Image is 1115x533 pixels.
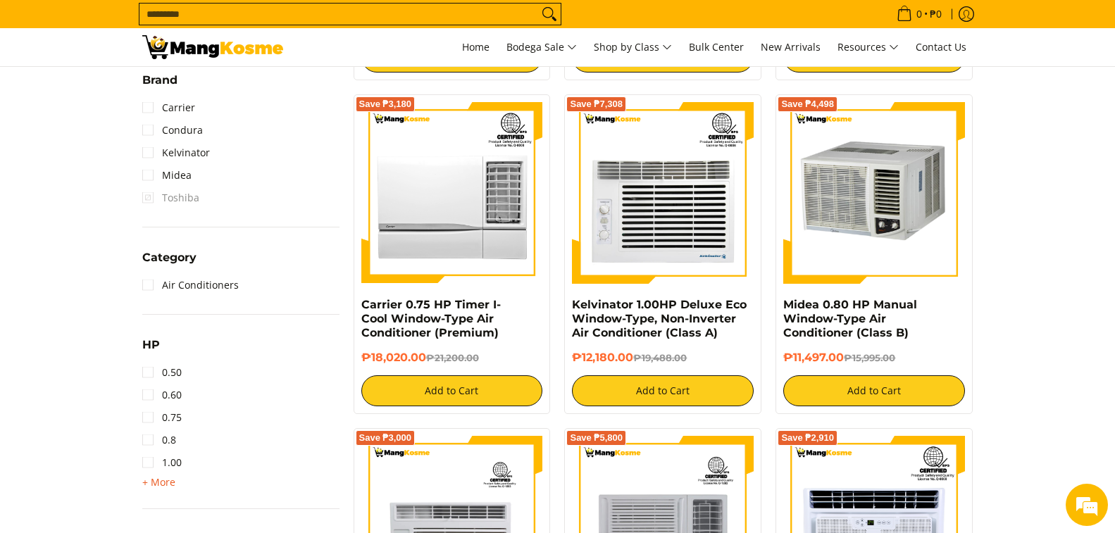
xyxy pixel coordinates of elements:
[633,352,687,363] del: ₱19,488.00
[499,28,584,66] a: Bodega Sale
[844,352,895,363] del: ₱15,995.00
[570,434,623,442] span: Save ₱5,800
[142,384,182,406] a: 0.60
[142,361,182,384] a: 0.50
[587,28,679,66] a: Shop by Class
[928,9,944,19] span: ₱0
[297,28,973,66] nav: Main Menu
[142,96,195,119] a: Carrier
[761,40,821,54] span: New Arrivals
[142,35,283,59] img: Bodega Sale Aircon l Mang Kosme: Home Appliances Warehouse Sale Window Type
[682,28,751,66] a: Bulk Center
[892,6,946,22] span: •
[142,164,192,187] a: Midea
[142,474,175,491] summary: Open
[142,406,182,429] a: 0.75
[830,28,906,66] a: Resources
[142,477,175,488] span: + More
[426,352,479,363] del: ₱21,200.00
[142,339,160,351] span: HP
[142,187,199,209] span: Toshiba
[572,375,754,406] button: Add to Cart
[142,252,197,263] span: Category
[142,339,160,361] summary: Open
[142,451,182,474] a: 1.00
[916,40,966,54] span: Contact Us
[909,28,973,66] a: Contact Us
[142,429,176,451] a: 0.8
[781,100,834,108] span: Save ₱4,498
[361,102,543,284] img: Carrier 0.75 HP Timer I-Cool Window-Type Air Conditioner (Premium)
[783,375,965,406] button: Add to Cart
[754,28,828,66] a: New Arrivals
[361,351,543,365] h6: ₱18,020.00
[538,4,561,25] button: Search
[142,274,239,296] a: Air Conditioners
[572,351,754,365] h6: ₱12,180.00
[359,434,412,442] span: Save ₱3,000
[781,434,834,442] span: Save ₱2,910
[572,298,747,339] a: Kelvinator 1.00HP Deluxe Eco Window-Type, Non-Inverter Air Conditioner (Class A)
[572,102,754,284] img: Kelvinator 1.00HP Deluxe Eco Window-Type, Non-Inverter Air Conditioner (Class A)
[142,119,203,142] a: Condura
[455,28,497,66] a: Home
[783,102,965,284] img: Midea 0.80 HP Manual Window-Type Air Conditioner (Class B)
[142,142,210,164] a: Kelvinator
[359,100,412,108] span: Save ₱3,180
[142,75,177,86] span: Brand
[783,351,965,365] h6: ₱11,497.00
[361,375,543,406] button: Add to Cart
[783,298,917,339] a: Midea 0.80 HP Manual Window-Type Air Conditioner (Class B)
[914,9,924,19] span: 0
[689,40,744,54] span: Bulk Center
[570,100,623,108] span: Save ₱7,308
[142,252,197,274] summary: Open
[594,39,672,56] span: Shop by Class
[837,39,899,56] span: Resources
[506,39,577,56] span: Bodega Sale
[142,75,177,96] summary: Open
[361,298,501,339] a: Carrier 0.75 HP Timer I-Cool Window-Type Air Conditioner (Premium)
[462,40,490,54] span: Home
